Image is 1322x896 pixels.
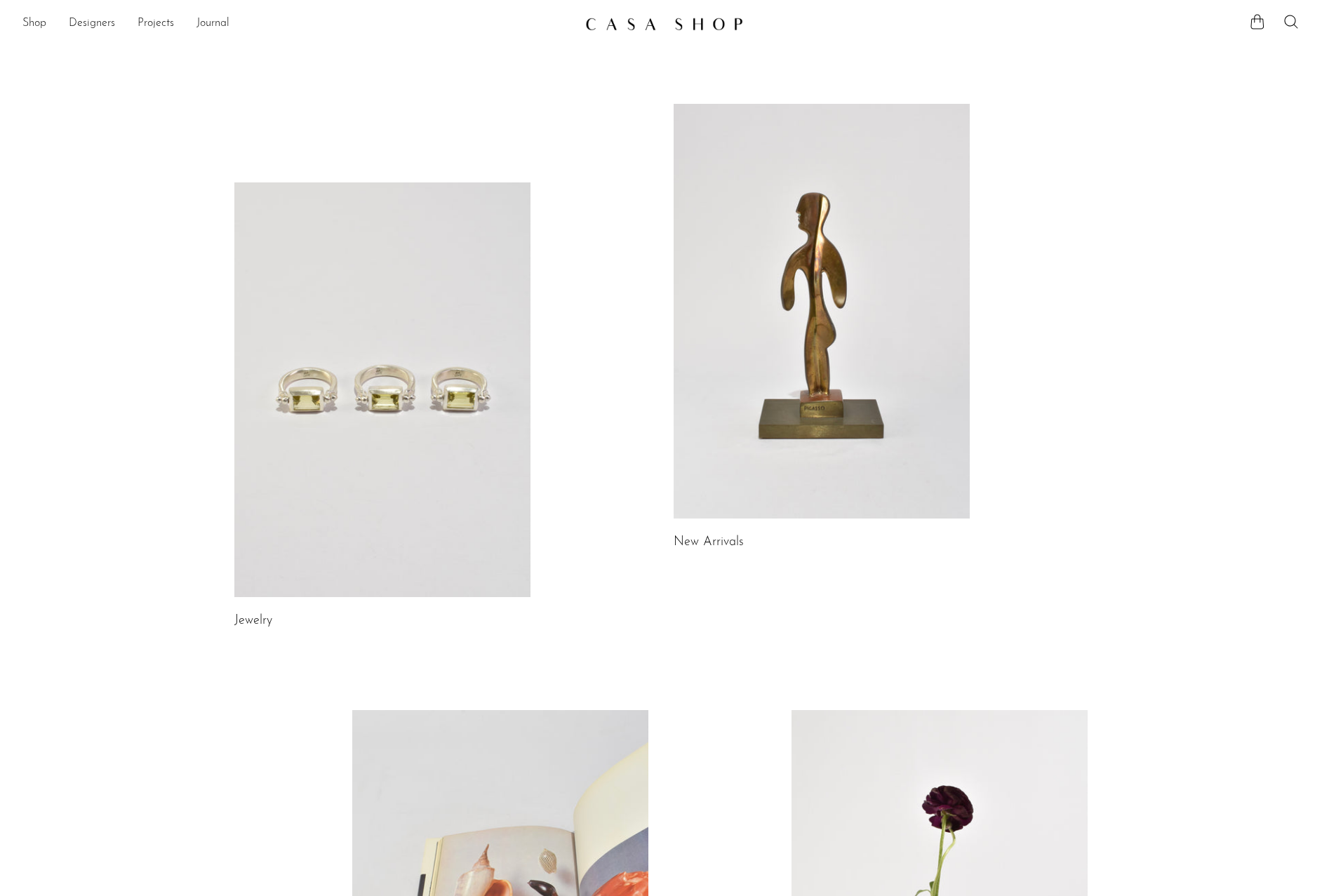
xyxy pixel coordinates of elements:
[138,15,174,33] a: Projects
[22,12,574,36] nav: Desktop navigation
[22,15,46,33] a: Shop
[674,536,744,549] a: New Arrivals
[69,15,115,33] a: Designers
[196,15,229,33] a: Journal
[234,615,272,627] a: Jewelry
[22,12,574,36] ul: NEW HEADER MENU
